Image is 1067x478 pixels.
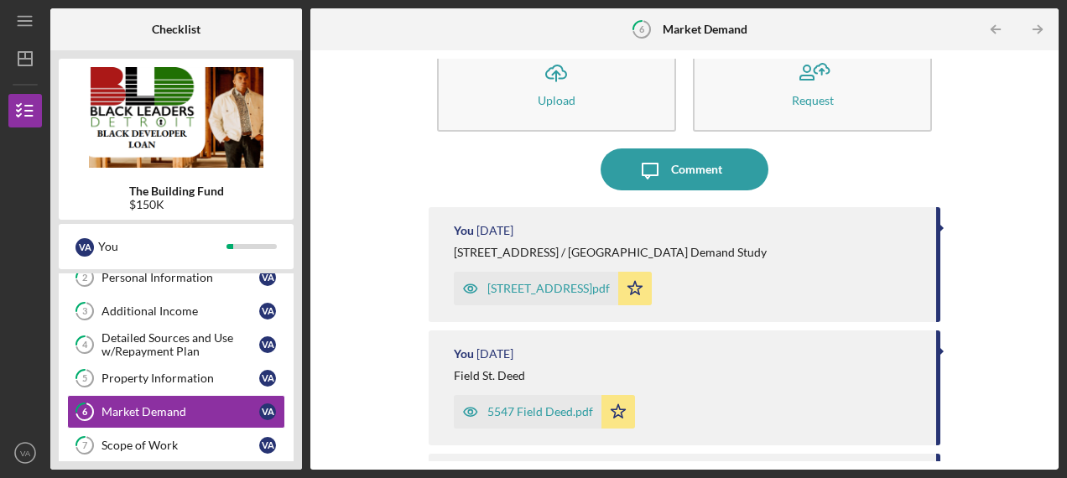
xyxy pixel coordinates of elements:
tspan: 5 [82,373,87,384]
a: 4Detailed Sources and Use w/Repayment PlanVA [67,328,285,361]
div: V A [259,336,276,353]
time: 2025-07-29 19:39 [476,347,513,361]
div: Scope of Work [101,439,259,452]
b: Checklist [152,23,200,36]
tspan: 2 [82,273,87,283]
div: Market Demand [101,405,259,418]
div: V A [259,403,276,420]
button: VA [8,436,42,470]
div: You [454,347,474,361]
img: Product logo [59,67,294,168]
tspan: 4 [82,340,88,351]
div: Personal Information [101,271,259,284]
a: 7Scope of WorkVA [67,429,285,462]
div: Additional Income [101,304,259,318]
div: Property Information [101,371,259,385]
div: You [98,232,226,261]
button: 5547 Field Deed.pdf [454,395,635,429]
div: Request [792,94,834,107]
div: You [454,224,474,237]
div: V A [259,437,276,454]
time: 2025-07-29 20:06 [476,224,513,237]
div: Field St. Deed [454,369,525,382]
div: V A [259,269,276,286]
button: Comment [601,148,768,190]
div: Upload [538,94,575,107]
b: Market Demand [663,23,747,36]
tspan: 6 [82,407,88,418]
div: $150K [129,198,224,211]
tspan: 3 [82,306,87,317]
text: VA [20,449,31,458]
div: V A [259,370,276,387]
button: Upload [437,35,676,132]
div: 5547 Field Deed.pdf [487,405,593,418]
div: [STREET_ADDRESS] / [GEOGRAPHIC_DATA] Demand Study [454,246,767,259]
a: 6Market DemandVA [67,395,285,429]
b: The Building Fund [129,184,224,198]
div: V A [259,303,276,320]
tspan: 7 [82,440,88,451]
div: Detailed Sources and Use w/Repayment Plan [101,331,259,358]
a: 5Property InformationVA [67,361,285,395]
tspan: 6 [639,23,645,34]
div: [STREET_ADDRESS]pdf [487,282,610,295]
div: V A [75,238,94,257]
button: Request [693,35,932,132]
button: [STREET_ADDRESS]pdf [454,272,652,305]
div: Comment [671,148,722,190]
a: 2Personal InformationVA [67,261,285,294]
a: 3Additional IncomeVA [67,294,285,328]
